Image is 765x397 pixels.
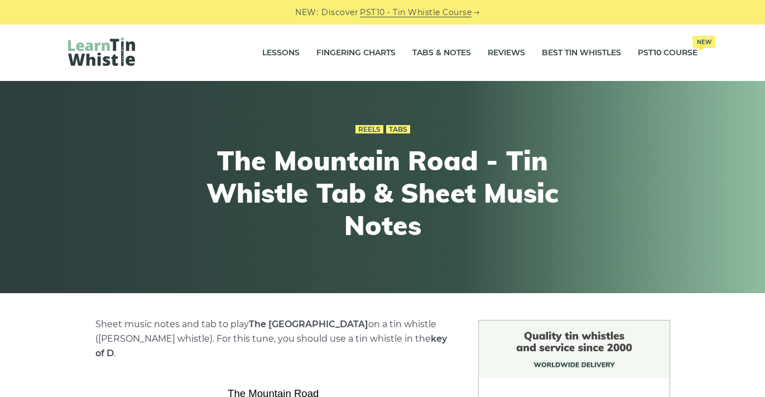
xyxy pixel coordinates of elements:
h1: The Mountain Road - Tin Whistle Tab & Sheet Music Notes [177,145,588,241]
a: Tabs [386,125,410,134]
strong: The [GEOGRAPHIC_DATA] [249,319,368,329]
a: Reels [355,125,383,134]
a: Fingering Charts [316,39,396,67]
span: New [692,36,715,48]
a: Best Tin Whistles [542,39,621,67]
a: Reviews [488,39,525,67]
a: Tabs & Notes [412,39,471,67]
strong: key of D [95,333,447,358]
img: LearnTinWhistle.com [68,37,135,66]
a: Lessons [262,39,300,67]
p: Sheet music notes and tab to play on a tin whistle ([PERSON_NAME] whistle). For this tune, you sh... [95,317,451,361]
a: PST10 CourseNew [638,39,697,67]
